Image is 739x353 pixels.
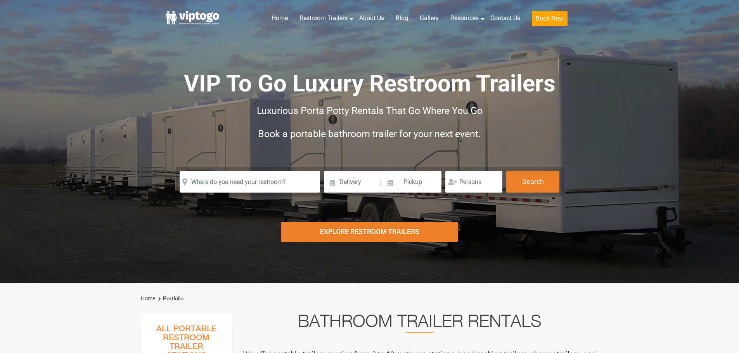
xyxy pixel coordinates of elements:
span: VIP To Go Luxury Restroom Trailers [184,70,556,97]
li: Portfolio [156,294,183,303]
span: Book a portable bathroom trailer for your next event. [258,128,481,139]
a: Gallery [414,10,445,27]
span: Luxurious Porta Potty Rentals That Go Where You Go [257,105,483,116]
a: Blog [390,10,414,27]
a: Contact Us [485,10,526,27]
div: Explore Restroom Trailers [281,222,458,242]
a: Book Now [526,10,573,31]
button: Search [506,171,559,193]
a: Resources [445,10,485,27]
a: Home [141,295,155,301]
a: Home [266,10,294,27]
a: Restroom Trailers [294,10,353,27]
input: Persons [445,171,502,193]
input: Where do you need your restroom? [180,171,320,193]
button: Book Now [532,11,568,26]
a: About Us [353,10,390,27]
span: | [380,171,382,196]
h2: Bathroom Trailer Rentals [242,314,597,333]
input: Pickup [383,171,442,193]
input: Delivery [324,171,379,193]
